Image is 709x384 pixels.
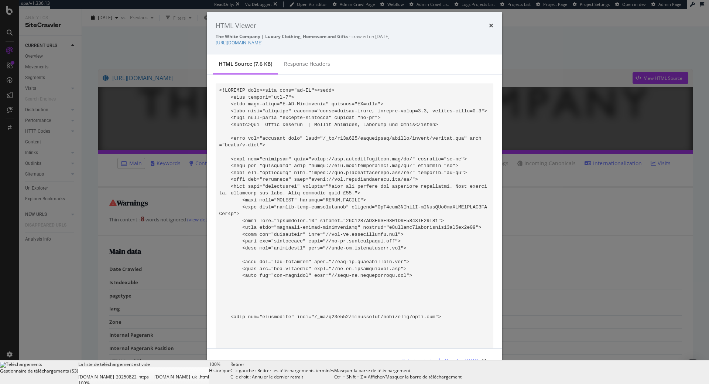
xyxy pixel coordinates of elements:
button: Select content [397,354,432,366]
div: Close [482,357,493,363]
div: 100% [209,361,230,367]
div: Retirer [230,361,334,383]
div: Open Intercom Messenger [684,359,702,377]
div: Masquer la barre de téléchargement [334,367,462,374]
div: Clic gauche : Retirer les téléchargements terminés [230,367,334,374]
a: [URL][DOMAIN_NAME] [216,40,263,46]
div: times [489,21,493,30]
button: Close [482,354,493,366]
span: Téléchargements [6,361,42,367]
div: HTML source (7.6 KB) [219,60,272,68]
button: Download HTML [435,354,479,366]
div: HTML Viewer [216,21,256,30]
div: Download HTML [445,357,479,363]
div: - crawled on [DATE] [216,33,493,40]
div: Response Headers [284,60,330,68]
div: Ctrl + Shift + Z = Afficher/Masquer la barre de téléchargement [334,374,462,380]
div: Historique [209,367,230,374]
div: La liste de téléchargement est vide [78,361,209,367]
div: Clic droit : Annuler le dernier retrait [230,374,334,380]
div: modal [207,12,502,372]
div: Select content [403,357,432,363]
strong: The White Company | Luxury Clothing, Homeware and Gifts [216,33,348,40]
div: [DOMAIN_NAME]_20250822_https___[DOMAIN_NAME]_uk_.html [78,374,209,380]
